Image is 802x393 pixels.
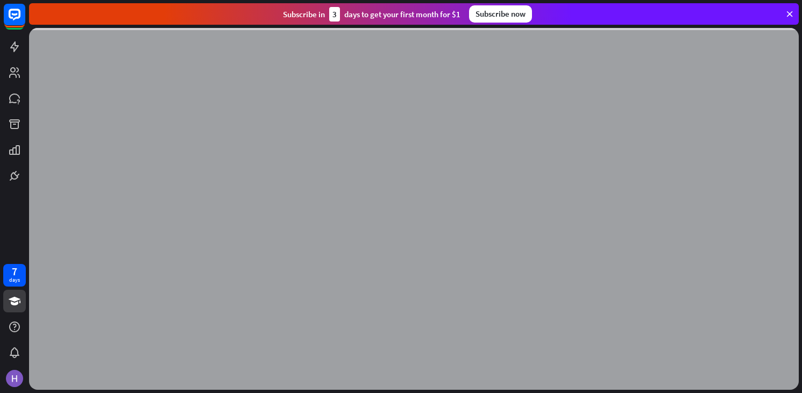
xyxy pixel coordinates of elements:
div: 7 [12,267,17,276]
div: 3 [329,7,340,22]
div: days [9,276,20,284]
a: 7 days [3,264,26,287]
div: Subscribe now [469,5,532,23]
div: Subscribe in days to get your first month for $1 [283,7,460,22]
